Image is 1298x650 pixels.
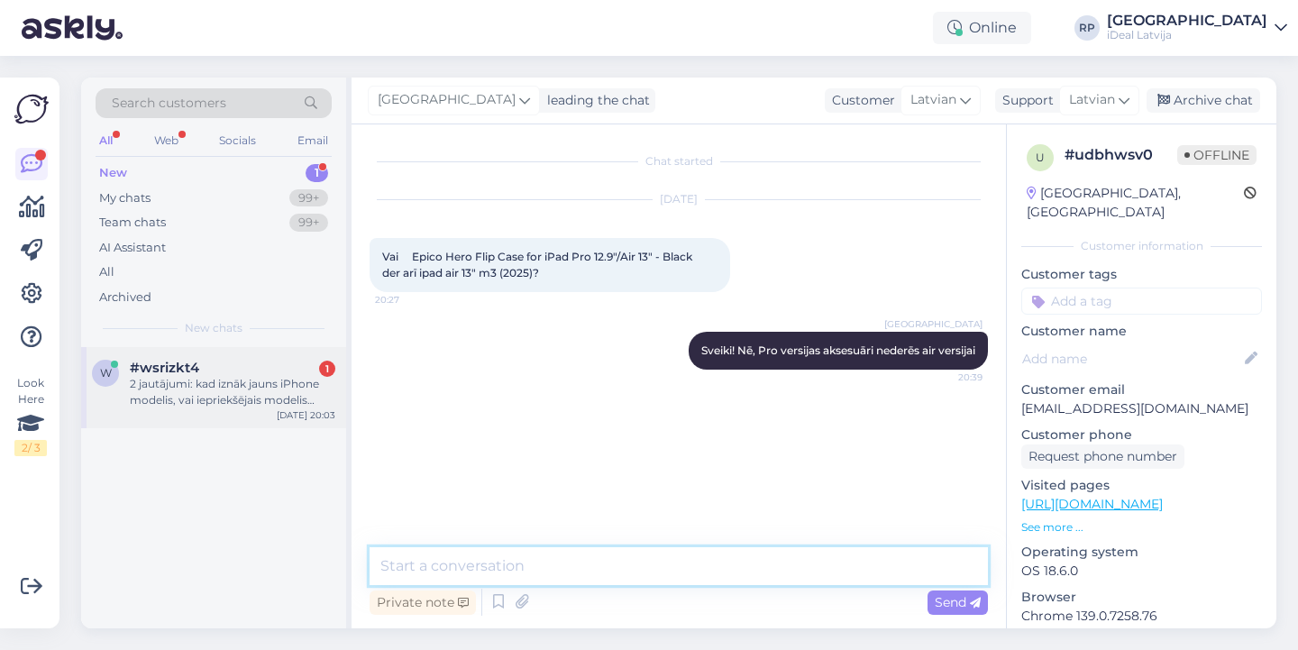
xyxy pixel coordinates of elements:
[277,408,335,422] div: [DATE] 20:03
[289,189,328,207] div: 99+
[99,164,127,182] div: New
[1147,88,1260,113] div: Archive chat
[1107,28,1267,42] div: iDeal Latvija
[1074,15,1100,41] div: RP
[1021,399,1262,418] p: [EMAIL_ADDRESS][DOMAIN_NAME]
[185,320,242,336] span: New chats
[935,594,981,610] span: Send
[215,129,260,152] div: Socials
[1021,476,1262,495] p: Visited pages
[14,92,49,126] img: Askly Logo
[96,129,116,152] div: All
[1036,151,1045,164] span: u
[14,375,47,456] div: Look Here
[1107,14,1267,28] div: [GEOGRAPHIC_DATA]
[370,153,988,169] div: Chat started
[1022,349,1241,369] input: Add name
[1177,145,1257,165] span: Offline
[370,590,476,615] div: Private note
[1021,322,1262,341] p: Customer name
[100,366,112,380] span: w
[540,91,650,110] div: leading the chat
[99,288,151,307] div: Archived
[382,250,708,279] span: Vai Epico Hero Flip Case for iPad Pro 12.9"/Air 13" - Black der arī ipad air 13" m3 (2025)?
[825,91,895,110] div: Customer
[1021,496,1163,512] a: [URL][DOMAIN_NAME]
[1021,519,1262,536] p: See more ...
[99,263,114,281] div: All
[99,214,166,232] div: Team chats
[151,129,182,152] div: Web
[1021,288,1262,315] input: Add a tag
[910,90,956,110] span: Latvian
[1021,238,1262,254] div: Customer information
[14,440,47,456] div: 2 / 3
[378,90,516,110] span: [GEOGRAPHIC_DATA]
[1021,380,1262,399] p: Customer email
[1021,562,1262,581] p: OS 18.6.0
[130,360,199,376] span: #wsrizkt4
[915,371,983,384] span: 20:39
[294,129,332,152] div: Email
[1065,144,1177,166] div: # udbhwsv0
[1021,444,1184,469] div: Request phone number
[884,317,983,331] span: [GEOGRAPHIC_DATA]
[130,376,335,408] div: 2 jautājumi: kad iznāk jauns iPhone modelis, vai iepriekšējais modelis krītas cenu ziņā un vai ir...
[1021,426,1262,444] p: Customer phone
[1069,90,1115,110] span: Latvian
[1021,607,1262,626] p: Chrome 139.0.7258.76
[289,214,328,232] div: 99+
[1021,543,1262,562] p: Operating system
[306,164,328,182] div: 1
[1021,588,1262,607] p: Browser
[933,12,1031,44] div: Online
[99,189,151,207] div: My chats
[375,293,443,307] span: 20:27
[99,239,166,257] div: AI Assistant
[112,94,226,113] span: Search customers
[995,91,1054,110] div: Support
[1021,265,1262,284] p: Customer tags
[701,343,975,357] span: Sveiki! Nē, Pro versijas aksesuāri nederēs air versijai
[319,361,335,377] div: 1
[370,191,988,207] div: [DATE]
[1027,184,1244,222] div: [GEOGRAPHIC_DATA], [GEOGRAPHIC_DATA]
[1107,14,1287,42] a: [GEOGRAPHIC_DATA]iDeal Latvija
